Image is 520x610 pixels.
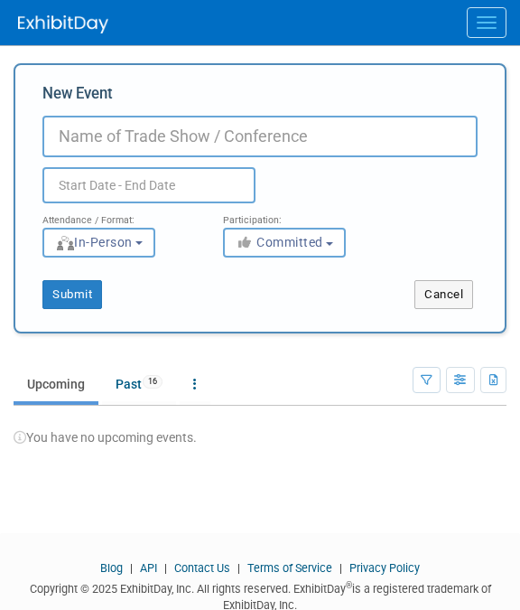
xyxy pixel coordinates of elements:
[55,235,133,249] span: In-Person
[233,561,245,575] span: |
[42,83,113,111] label: New Event
[42,116,478,157] input: Name of Trade Show / Conference
[14,367,98,401] a: Upcoming
[42,228,155,258] button: In-Person
[346,580,352,590] sup: ®
[100,561,123,575] a: Blog
[414,280,473,309] button: Cancel
[140,561,157,575] a: API
[18,15,108,33] img: ExhibitDay
[223,228,346,258] button: Committed
[42,167,255,203] input: Start Date - End Date
[42,280,102,309] button: Submit
[247,561,332,575] a: Terms of Service
[223,203,376,227] div: Participation:
[160,561,172,575] span: |
[236,235,323,249] span: Committed
[42,203,196,227] div: Attendance / Format:
[349,561,420,575] a: Privacy Policy
[102,367,176,401] a: Past16
[125,561,137,575] span: |
[174,561,230,575] a: Contact Us
[467,7,506,38] button: Menu
[14,430,197,445] span: You have no upcoming events.
[335,561,347,575] span: |
[143,375,162,389] span: 16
